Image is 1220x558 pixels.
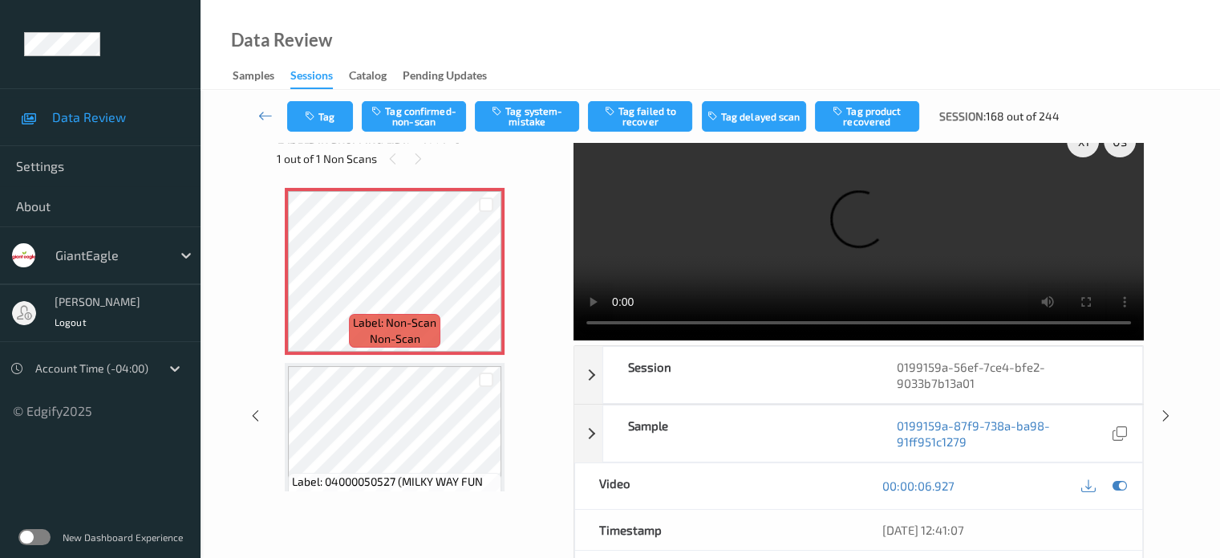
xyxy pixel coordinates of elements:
[574,346,1143,404] div: Session0199159a-56ef-7ce4-bfe2-9033b7b13a01
[815,101,919,132] button: Tag product recovered
[575,510,859,550] div: Timestamp
[588,101,692,132] button: Tag failed to recover
[603,347,873,403] div: Session
[403,65,503,88] a: Pending Updates
[882,522,1118,538] div: [DATE] 12:41:07
[349,67,387,88] div: Catalog
[574,405,1143,462] div: Sample0199159a-87f9-738a-ba98-91ff951c1279
[603,405,873,462] div: Sample
[292,474,497,506] span: Label: 04000050527 (MILKY WAY FUN SIZE)
[287,101,353,132] button: Tag
[939,108,986,124] span: Session:
[290,65,349,89] a: Sessions
[873,347,1142,403] div: 0199159a-56ef-7ce4-bfe2-9033b7b13a01
[882,478,955,494] a: 00:00:06.927
[897,417,1109,450] a: 0199159a-87f9-738a-ba98-91ff951c1279
[349,65,403,88] a: Catalog
[290,67,333,89] div: Sessions
[233,65,290,88] a: Samples
[475,101,579,132] button: Tag system-mistake
[277,149,562,169] div: 1 out of 1 Non Scans
[986,108,1060,124] span: 168 out of 244
[233,67,274,88] div: Samples
[702,101,806,132] button: Tag delayed scan
[370,331,420,347] span: non-scan
[403,67,487,88] div: Pending Updates
[575,463,859,509] div: Video
[231,32,332,48] div: Data Review
[362,101,466,132] button: Tag confirmed-non-scan
[353,315,436,331] span: Label: Non-Scan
